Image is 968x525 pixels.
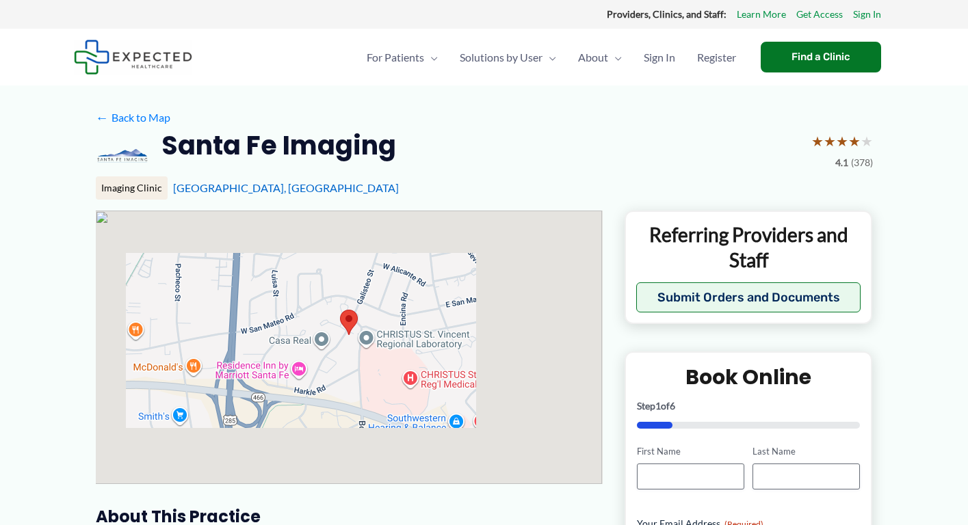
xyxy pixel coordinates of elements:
[161,129,396,162] h2: Santa Fe Imaging
[578,33,608,81] span: About
[633,33,686,81] a: Sign In
[542,33,556,81] span: Menu Toggle
[636,282,861,312] button: Submit Orders and Documents
[811,129,824,154] span: ★
[686,33,747,81] a: Register
[636,222,861,272] p: Referring Providers and Staff
[737,5,786,23] a: Learn More
[424,33,438,81] span: Menu Toggle
[761,42,881,72] a: Find a Clinic
[637,401,861,411] p: Step of
[356,33,449,81] a: For PatientsMenu Toggle
[567,33,633,81] a: AboutMenu Toggle
[96,111,109,124] span: ←
[607,8,727,20] strong: Providers, Clinics, and Staff:
[644,33,675,81] span: Sign In
[74,40,192,75] img: Expected Healthcare Logo - side, dark font, small
[824,129,836,154] span: ★
[753,445,860,458] label: Last Name
[96,176,168,200] div: Imaging Clinic
[848,129,861,154] span: ★
[835,154,848,172] span: 4.1
[356,33,747,81] nav: Primary Site Navigation
[796,5,843,23] a: Get Access
[96,107,170,128] a: ←Back to Map
[367,33,424,81] span: For Patients
[449,33,567,81] a: Solutions by UserMenu Toggle
[655,400,661,412] span: 1
[460,33,542,81] span: Solutions by User
[836,129,848,154] span: ★
[853,5,881,23] a: Sign In
[637,445,744,458] label: First Name
[851,154,873,172] span: (378)
[861,129,873,154] span: ★
[670,400,675,412] span: 6
[173,181,399,194] a: [GEOGRAPHIC_DATA], [GEOGRAPHIC_DATA]
[637,364,861,390] h2: Book Online
[608,33,622,81] span: Menu Toggle
[697,33,736,81] span: Register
